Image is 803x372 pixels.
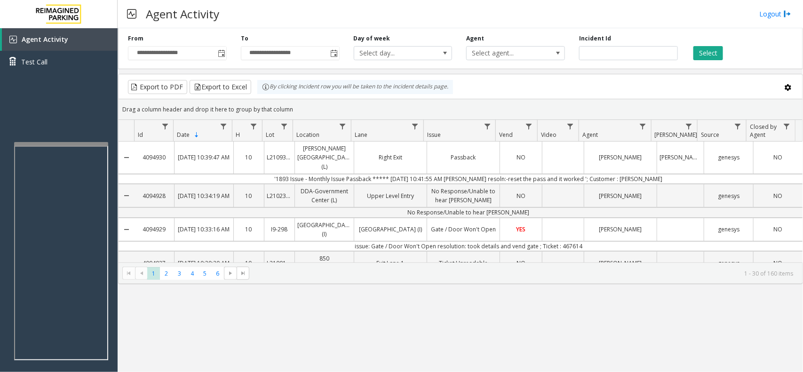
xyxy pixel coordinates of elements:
[427,150,500,164] a: Passback
[683,120,695,133] a: Parker Filter Menu
[173,267,186,280] span: Page 3
[354,189,427,203] a: Upper Level Entry
[234,150,264,164] a: 10
[211,267,224,280] span: Page 6
[257,80,453,94] div: By clicking Incident row you will be taken to the incident details page.
[135,174,803,184] td: '1893 Issue - Monthly Issue Passback ***** [DATE] 10:41:55 AM [PERSON_NAME] resoln:-reset the pas...
[147,267,160,280] span: Page 1
[354,47,432,60] span: Select day...
[500,150,541,164] a: NO
[466,34,484,43] label: Agent
[336,120,349,133] a: Location Filter Menu
[427,222,500,236] a: Gate / Door Won't Open
[636,120,649,133] a: Agent Filter Menu
[759,9,791,19] a: Logout
[481,120,493,133] a: Issue Filter Menu
[127,2,136,25] img: pageIcon
[9,36,17,43] img: 'icon'
[754,222,803,236] a: NO
[217,120,230,133] a: Date Filter Menu
[295,142,354,174] a: [PERSON_NAME][GEOGRAPHIC_DATA] (L)
[517,259,525,267] span: NO
[239,269,247,277] span: Go to the last page
[227,269,234,277] span: Go to the next page
[135,189,174,203] a: 4094928
[693,46,723,60] button: Select
[704,150,753,164] a: genesys
[237,267,249,280] span: Go to the last page
[500,131,513,139] span: Vend
[523,120,535,133] a: Vend Filter Menu
[427,131,441,139] span: Issue
[329,47,339,60] span: Toggle popup
[295,184,354,207] a: DDA-Government Center (L)
[354,256,427,270] a: Exit Lane 1
[2,28,118,51] a: Agent Activity
[773,153,782,161] span: NO
[584,222,657,236] a: [PERSON_NAME]
[564,120,577,133] a: Video Filter Menu
[704,256,753,270] a: genesys
[773,192,782,200] span: NO
[128,34,143,43] label: From
[135,207,803,217] td: No Response/Unable to hear [PERSON_NAME]
[582,131,598,139] span: Agent
[234,222,264,236] a: 10
[584,256,657,270] a: [PERSON_NAME]
[784,9,791,19] img: logout
[190,80,251,94] button: Export to Excel
[517,225,526,233] span: YES
[264,150,294,164] a: L21093100
[135,222,174,236] a: 4094929
[704,189,753,203] a: genesys
[278,120,290,133] a: Lot Filter Menu
[175,256,233,270] a: [DATE] 10:30:20 AM
[247,120,260,133] a: H Filter Menu
[354,222,427,236] a: [GEOGRAPHIC_DATA] (I)
[21,57,48,67] span: Test Call
[500,222,541,236] a: YES
[160,267,173,280] span: Page 2
[354,150,427,164] a: Right Exit
[119,138,135,177] a: Collapse Details
[262,83,270,91] img: infoIcon.svg
[427,256,500,270] a: Ticket Unreadable
[119,120,803,262] div: Data table
[234,256,264,270] a: 10
[224,267,237,280] span: Go to the next page
[354,34,390,43] label: Day of week
[295,252,354,274] a: 850 [PERSON_NAME] (L)
[541,131,557,139] span: Video
[119,181,135,211] a: Collapse Details
[255,269,793,277] kendo-pager-info: 1 - 30 of 160 items
[159,120,171,133] a: Id Filter Menu
[517,192,525,200] span: NO
[135,150,174,164] a: 4094930
[177,131,190,139] span: Date
[500,189,541,203] a: NO
[773,225,782,233] span: NO
[773,259,782,267] span: NO
[701,131,719,139] span: Source
[175,222,233,236] a: [DATE] 10:33:16 AM
[264,256,294,270] a: L21091600
[175,189,233,203] a: [DATE] 10:34:19 AM
[193,131,200,139] span: Sortable
[135,256,174,270] a: 4094927
[704,222,753,236] a: genesys
[241,34,248,43] label: To
[119,214,135,245] a: Collapse Details
[266,131,274,139] span: Lot
[427,184,500,207] a: No Response/Unable to hear [PERSON_NAME]
[141,2,224,25] h3: Agent Activity
[199,267,211,280] span: Page 5
[584,189,657,203] a: [PERSON_NAME]
[295,218,354,241] a: [GEOGRAPHIC_DATA] (I)
[754,150,803,164] a: NO
[754,256,803,270] a: NO
[236,131,240,139] span: H
[780,120,793,133] a: Closed by Agent Filter Menu
[657,150,704,164] a: [PERSON_NAME]
[355,131,367,139] span: Lane
[467,47,545,60] span: Select agent...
